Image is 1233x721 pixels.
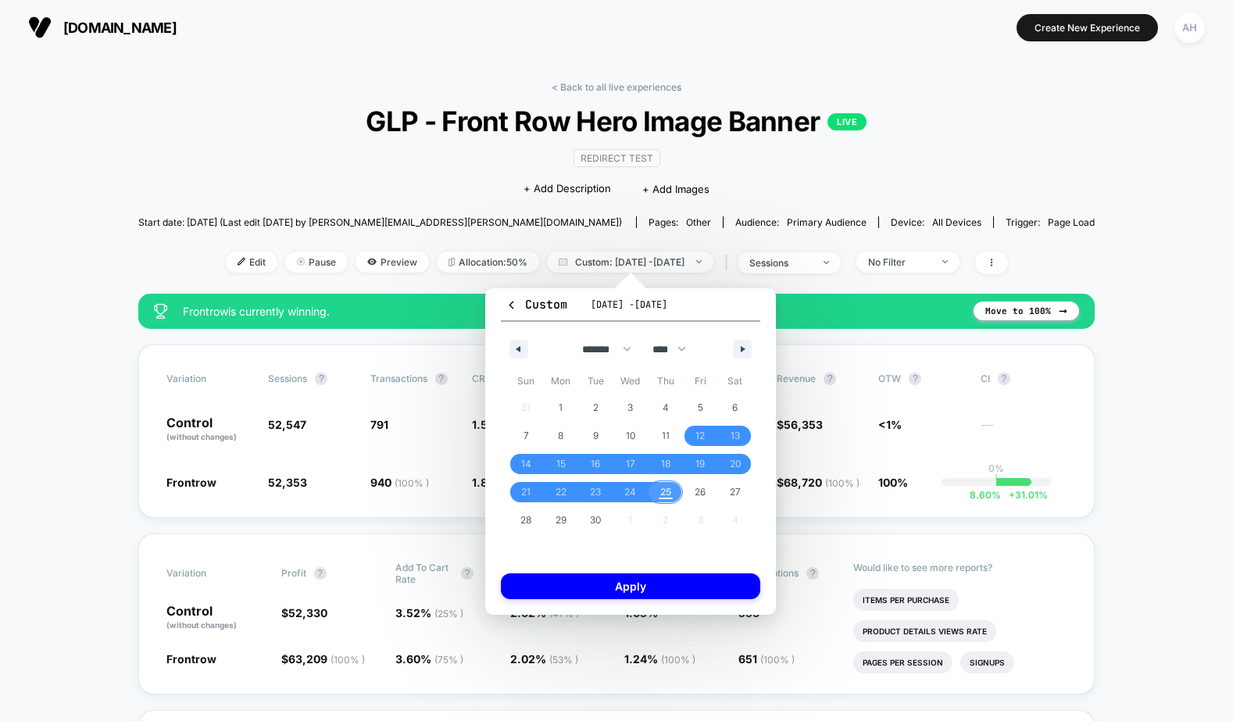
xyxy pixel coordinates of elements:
[578,422,613,450] button: 9
[285,252,348,273] span: Pause
[590,506,601,534] span: 30
[613,394,649,422] button: 3
[1001,489,1048,501] span: 31.01 %
[593,394,599,422] span: 2
[777,476,860,489] span: $
[648,394,683,422] button: 4
[974,302,1079,320] button: Move to 100%
[853,562,1067,573] p: Would like to see more reports?
[395,652,463,666] span: 3.60 %
[613,422,649,450] button: 10
[730,478,741,506] span: 27
[435,373,448,385] button: ?
[590,478,601,506] span: 23
[166,652,216,666] span: Frontrow
[868,256,931,268] div: No Filter
[1174,12,1205,43] div: AH
[578,450,613,478] button: 16
[23,15,181,40] button: [DOMAIN_NAME]
[268,373,307,384] span: Sessions
[777,418,823,431] span: $
[853,589,959,611] li: Items Per Purchase
[591,450,600,478] span: 16
[777,373,816,384] span: Revenue
[166,620,237,630] span: (without changes)
[297,258,305,266] img: end
[315,373,327,385] button: ?
[166,373,252,385] span: Variation
[721,252,738,274] span: |
[1017,14,1158,41] button: Create New Experience
[827,113,867,130] p: LIVE
[578,369,613,394] span: Tue
[370,373,427,384] span: Transactions
[663,394,669,422] span: 4
[547,252,713,273] span: Custom: [DATE] - [DATE]
[268,418,306,431] span: 52,547
[660,478,671,506] span: 25
[166,605,265,631] p: Control
[1170,12,1210,44] button: AH
[370,476,429,489] span: 940
[649,216,711,228] div: Pages:
[395,477,429,489] span: ( 100 % )
[591,298,667,311] span: [DATE] - [DATE]
[942,260,948,263] img: end
[784,476,860,489] span: 68,720
[749,257,812,269] div: sessions
[556,450,566,478] span: 15
[544,394,579,422] button: 1
[932,216,981,228] span: all devices
[186,105,1046,137] span: GLP - Front Row Hero Image Banner
[578,394,613,422] button: 2
[626,450,635,478] span: 17
[544,506,579,534] button: 29
[183,305,958,318] span: Frontrow is currently winning.
[787,216,867,228] span: Primary Audience
[806,567,819,580] button: ?
[510,652,578,666] span: 2.02 %
[661,654,695,666] span: ( 100 % )
[524,422,529,450] span: 7
[166,416,252,443] p: Control
[578,478,613,506] button: 23
[552,81,681,93] a: < Back to all live experiences
[738,652,795,666] span: 651
[281,652,365,666] span: $
[549,654,578,666] span: ( 53 % )
[521,478,531,506] span: 21
[238,258,245,266] img: edit
[626,422,635,450] span: 10
[166,562,252,585] span: Variation
[559,258,567,266] img: calendar
[648,478,683,506] button: 25
[501,296,760,322] button: Custom[DATE] -[DATE]
[331,654,365,666] span: ( 100 % )
[1048,216,1095,228] span: Page Load
[613,369,649,394] span: Wed
[853,651,952,673] li: Pages Per Session
[509,450,544,478] button: 14
[395,562,453,585] span: Add To Cart Rate
[268,476,307,489] span: 52,353
[509,478,544,506] button: 21
[648,422,683,450] button: 11
[559,394,563,422] span: 1
[624,652,695,666] span: 1.24 %
[578,506,613,534] button: 30
[960,651,1014,673] li: Signups
[166,476,216,489] span: Frontrow
[661,450,670,478] span: 18
[760,654,795,666] span: ( 100 % )
[717,422,752,450] button: 13
[824,373,836,385] button: ?
[988,462,1004,474] p: 0%
[501,573,760,599] button: Apply
[981,373,1067,385] span: CI
[281,606,327,619] span: $
[683,422,718,450] button: 12
[288,652,365,666] span: 63,209
[717,450,752,478] button: 20
[437,252,539,273] span: Allocation: 50%
[63,20,177,36] span: [DOMAIN_NAME]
